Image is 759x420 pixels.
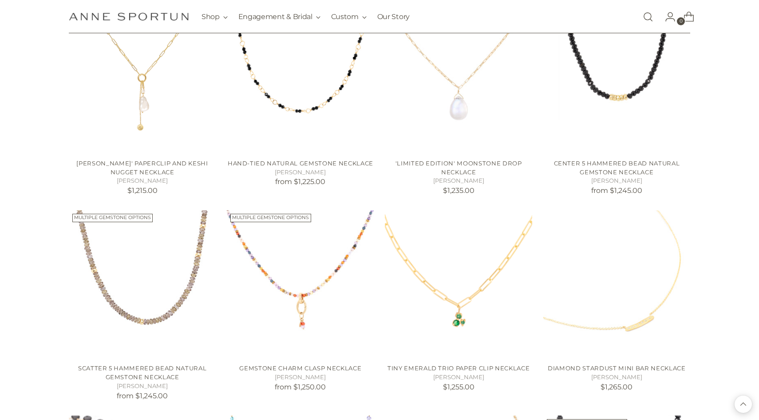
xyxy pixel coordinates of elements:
[443,186,474,195] span: $1,235.00
[543,185,690,196] p: from $1,245.00
[385,177,532,185] h5: [PERSON_NAME]
[76,160,208,176] a: [PERSON_NAME]' Paperclip and Keshi Nugget Necklace
[127,186,158,195] span: $1,215.00
[639,8,657,26] a: Open search modal
[69,210,216,357] a: Scatter 5 Hammered Bead Natural Gemstone Necklace
[227,210,374,357] a: Gemstone Charm Clasp Necklace
[202,7,228,27] button: Shop
[387,365,530,372] a: Tiny Emerald Trio Paper Clip Necklace
[676,8,694,26] a: Open cart modal
[69,177,216,185] h5: [PERSON_NAME]
[385,373,532,382] h5: [PERSON_NAME]
[395,160,522,176] a: 'Limited Edition' Moonstone Drop Necklace
[543,210,690,357] a: Diamond Stardust Mini Bar Necklace
[227,373,374,382] h5: [PERSON_NAME]
[69,12,189,21] a: Anne Sportun Fine Jewellery
[227,168,374,177] h5: [PERSON_NAME]
[543,177,690,185] h5: [PERSON_NAME]
[239,365,361,372] a: Gemstone Charm Clasp Necklace
[69,5,216,152] a: Luna' Paperclip and Keshi Nugget Necklace
[385,5,532,152] a: 'Limited Edition' Moonstone Drop Necklace
[658,8,676,26] a: Go to the account page
[543,373,690,382] h5: [PERSON_NAME]
[554,160,680,176] a: Center 5 Hammered Bead Natural Gemstone Necklace
[331,7,367,27] button: Custom
[227,177,374,187] p: from $1,225.00
[677,17,685,25] span: 0
[69,391,216,401] p: from $1,245.00
[377,7,410,27] a: Our Story
[543,5,690,152] a: Center 5 Hammered Bead Natural Gemstone Necklace
[78,365,206,381] a: Scatter 5 Hammered Bead Natural Gemstone Necklace
[227,382,374,393] p: from $1,250.00
[69,382,216,391] h5: [PERSON_NAME]
[228,160,373,167] a: Hand-Tied Natural Gemstone Necklace
[385,210,532,357] a: Tiny Emerald Trio Paper Clip Necklace
[601,383,632,391] span: $1,265.00
[238,7,320,27] button: Engagement & Bridal
[443,383,474,391] span: $1,255.00
[227,5,374,152] a: Hand-Tied Natural Gemstone Necklace
[735,396,752,413] button: Back to top
[548,365,685,372] a: Diamond Stardust Mini Bar Necklace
